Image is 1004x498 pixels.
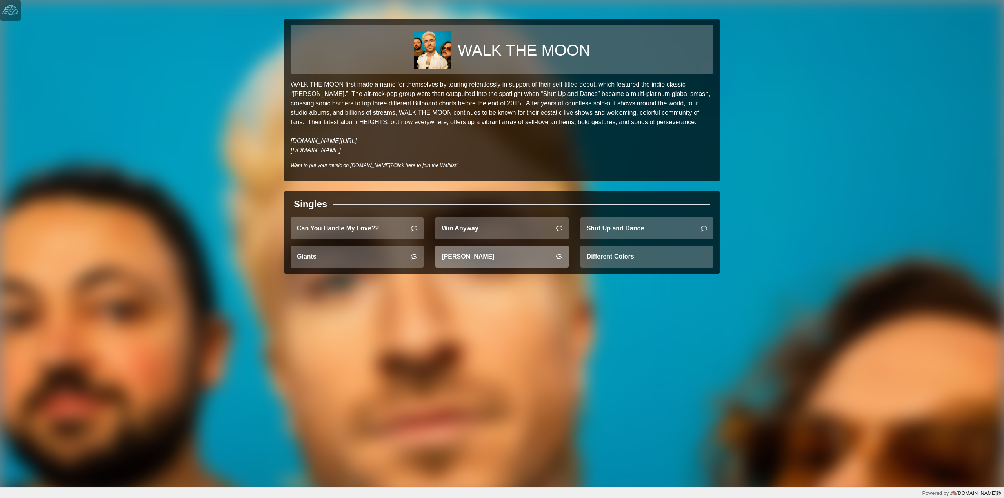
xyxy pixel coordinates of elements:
[435,246,568,268] a: [PERSON_NAME]
[291,246,424,268] a: Giants
[950,490,957,496] img: logo-color-e1b8fa5219d03fcd66317c3d3cfaab08a3c62fe3c3b9b34d55d8365b78b1766b.png
[435,217,568,239] a: Win Anyway
[393,162,457,168] a: Click here to join the Waitlist!
[2,2,18,18] img: logo-white-4c48a5e4bebecaebe01ca5a9d34031cfd3d4ef9ae749242e8c4bf12ef99f53e8.png
[291,80,713,155] p: WALK THE MOON first made a name for themselves by touring relentlessly in support of their self-t...
[414,31,451,69] img: 338b1fbd381984b11e422ecb6bdac12289548b1f83705eb59faa29187b674643.jpg
[949,490,1001,496] a: [DOMAIN_NAME]
[580,246,713,268] a: Different Colors
[294,197,327,211] div: Singles
[291,162,458,168] i: Want to put your music on [DOMAIN_NAME]?
[291,138,357,144] a: [DOMAIN_NAME][URL]
[580,217,713,239] a: Shut Up and Dance
[291,217,424,239] a: Can You Handle My Love??
[922,489,1001,497] div: Powered by
[291,147,341,154] a: [DOMAIN_NAME]
[458,41,590,60] h1: WALK THE MOON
